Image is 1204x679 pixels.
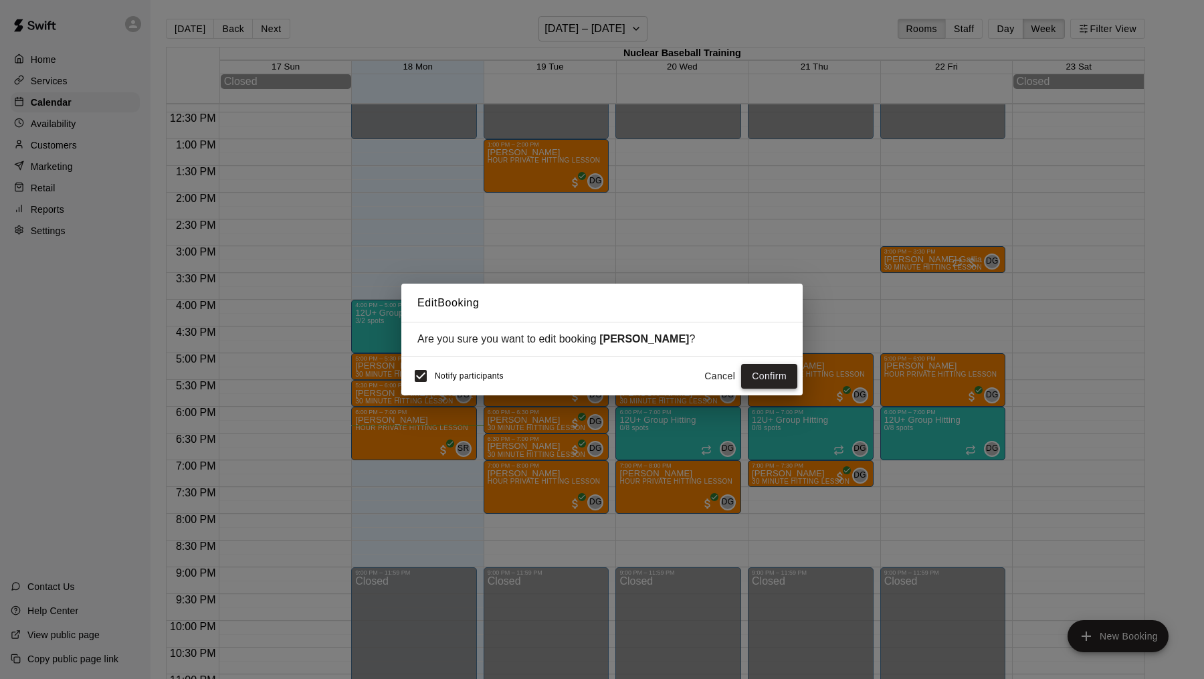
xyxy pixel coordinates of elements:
[741,364,797,389] button: Confirm
[698,364,741,389] button: Cancel
[401,284,803,322] h2: Edit Booking
[417,333,787,345] div: Are you sure you want to edit booking ?
[435,372,504,381] span: Notify participants
[599,333,689,345] strong: [PERSON_NAME]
